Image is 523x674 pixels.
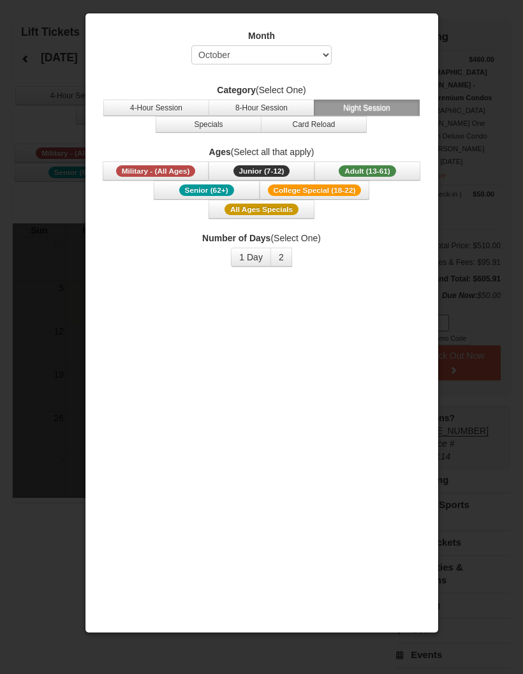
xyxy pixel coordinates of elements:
span: Military - (All Ages) [116,165,196,177]
strong: Number of Days [202,233,270,243]
button: Specials [156,116,261,133]
button: Junior (7-12) [209,161,314,181]
strong: Month [248,31,275,41]
strong: Category [217,85,256,95]
button: Senior (62+) [154,181,260,200]
span: All Ages Specials [225,204,298,215]
strong: Ages [209,147,231,157]
button: All Ages Specials [209,200,314,219]
label: (Select One) [101,232,422,244]
button: College Special (18-22) [260,181,370,200]
button: 2 [270,248,292,267]
button: 4-Hour Session [103,100,209,116]
span: College Special (18-22) [268,184,362,196]
button: 8-Hour Session [209,100,314,116]
button: Military - (All Ages) [103,161,209,181]
button: Night Session [314,100,420,116]
label: (Select One) [101,84,422,96]
span: Junior (7-12) [233,165,290,177]
span: Adult (13-61) [339,165,396,177]
span: Senior (62+) [179,184,234,196]
button: Card Reload [261,116,367,133]
button: Adult (13-61) [314,161,420,181]
button: 1 Day [231,248,271,267]
label: (Select all that apply) [101,146,422,158]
